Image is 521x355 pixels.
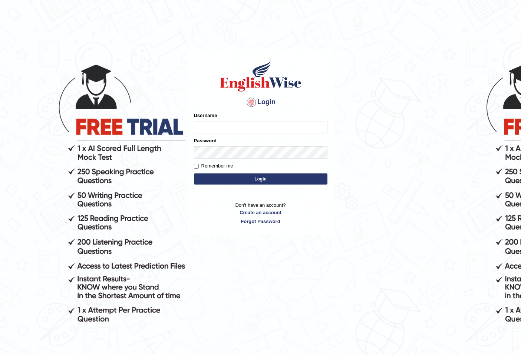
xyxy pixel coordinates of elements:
a: Create an account [194,209,327,216]
label: Remember me [194,162,233,170]
label: Password [194,137,217,144]
a: Forgot Password [194,218,327,225]
h4: Login [194,96,327,108]
img: Logo of English Wise sign in for intelligent practice with AI [218,59,303,93]
label: Username [194,112,217,119]
input: Remember me [194,164,199,169]
button: Login [194,173,327,185]
p: Don't have an account? [194,202,327,225]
